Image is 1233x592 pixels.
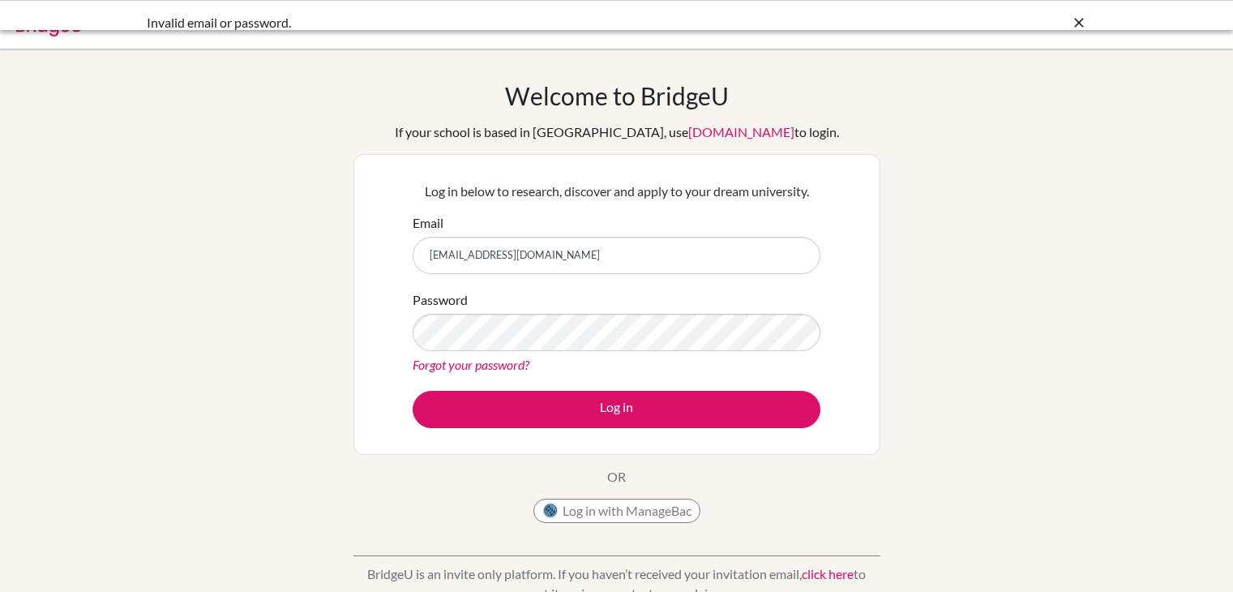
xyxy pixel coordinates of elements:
a: click here [802,566,854,581]
label: Password [413,290,468,310]
div: If your school is based in [GEOGRAPHIC_DATA], use to login. [395,122,839,142]
label: Email [413,213,443,233]
a: [DOMAIN_NAME] [688,124,794,139]
p: Log in below to research, discover and apply to your dream university. [413,182,820,201]
button: Log in [413,391,820,428]
p: OR [607,467,626,487]
a: Forgot your password? [413,357,529,372]
div: Invalid email or password. [147,13,844,32]
h1: Welcome to BridgeU [505,81,729,110]
button: Log in with ManageBac [533,499,700,523]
